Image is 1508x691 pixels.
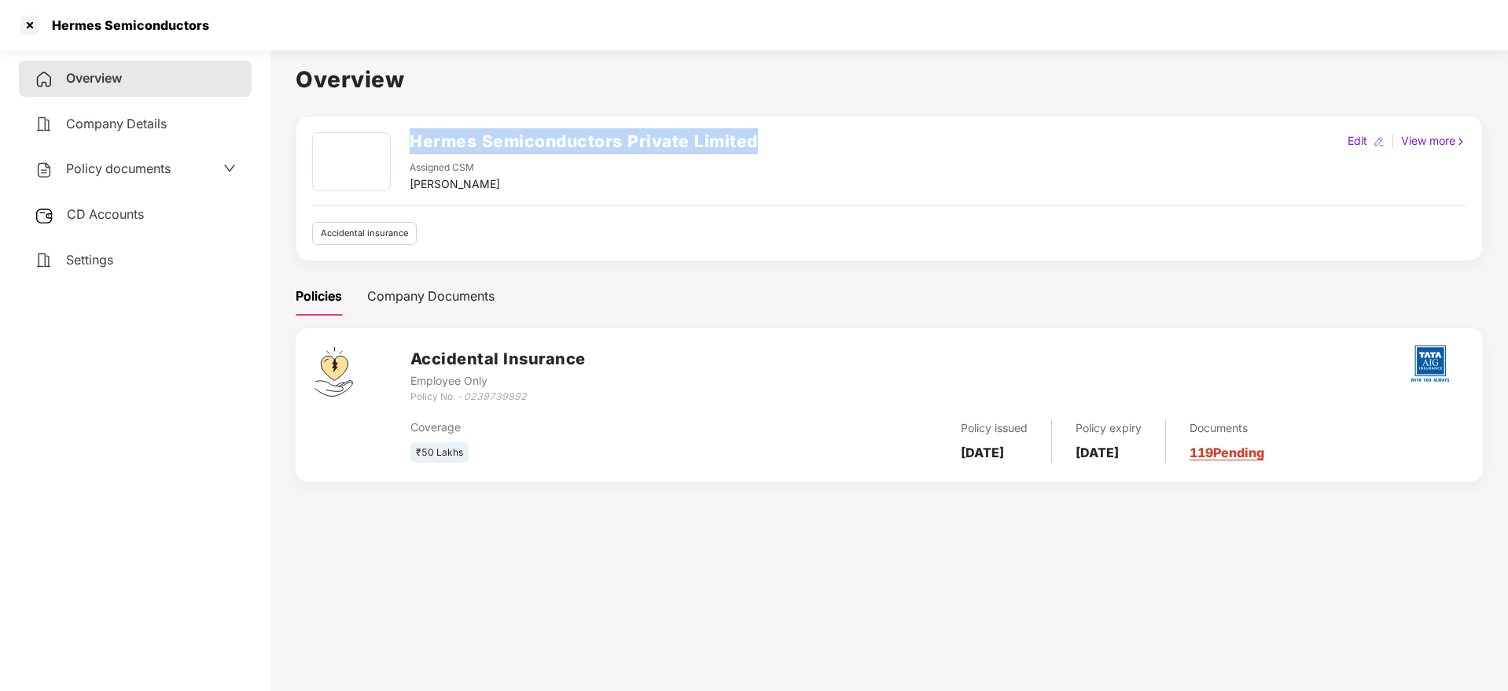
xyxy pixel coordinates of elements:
h3: Accidental Insurance [410,347,586,371]
div: View more [1398,132,1469,150]
div: Policy issued [961,419,1028,437]
div: Hermes Semiconductors [42,17,209,33]
b: [DATE] [1076,445,1119,460]
img: svg+xml;base64,PHN2ZyB4bWxucz0iaHR0cDovL3d3dy53My5vcmcvMjAwMC9zdmciIHdpZHRoPSI0OS4zMjEiIGhlaWdodD... [314,347,353,397]
span: Settings [66,252,113,268]
img: svg+xml;base64,PHN2ZyB4bWxucz0iaHR0cDovL3d3dy53My5vcmcvMjAwMC9zdmciIHdpZHRoPSIyNCIgaGVpZ2h0PSIyNC... [35,251,53,270]
span: Overview [66,70,122,86]
img: svg+xml;base64,PHN2ZyB4bWxucz0iaHR0cDovL3d3dy53My5vcmcvMjAwMC9zdmciIHdpZHRoPSIyNCIgaGVpZ2h0PSIyNC... [35,70,53,89]
h1: Overview [296,62,1483,97]
h2: Hermes Semiconductors Private Limited [410,128,758,154]
div: ₹50 Lakhs [410,442,469,464]
div: Policy expiry [1076,419,1142,437]
span: Policy documents [66,161,171,176]
div: Edit [1344,132,1370,150]
span: CD Accounts [67,206,144,222]
div: | [1388,132,1398,150]
img: tatag.png [1403,336,1458,391]
img: editIcon [1374,136,1385,147]
img: svg+xml;base64,PHN2ZyB4bWxucz0iaHR0cDovL3d3dy53My5vcmcvMjAwMC9zdmciIHdpZHRoPSIyNCIgaGVpZ2h0PSIyNC... [35,161,53,179]
div: [PERSON_NAME] [410,176,500,193]
div: Policies [296,286,342,306]
div: Employee Only [410,372,586,390]
i: 0239739892 [464,390,527,402]
span: down [223,162,236,175]
div: Coverage [410,419,762,436]
a: 119 Pending [1190,445,1264,460]
div: Accidental insurance [312,222,417,245]
div: Assigned CSM [410,161,500,176]
img: svg+xml;base64,PHN2ZyB3aWR0aD0iMjUiIGhlaWdodD0iMjQiIHZpZXdCb3g9IjAgMCAyNSAyNCIgZmlsbD0ibm9uZSIgeG... [35,206,54,225]
b: [DATE] [961,445,1004,460]
img: rightIcon [1455,136,1466,147]
div: Policy No. - [410,390,586,405]
div: Documents [1190,419,1264,437]
span: Company Details [66,116,167,131]
div: Company Documents [367,286,495,306]
img: svg+xml;base64,PHN2ZyB4bWxucz0iaHR0cDovL3d3dy53My5vcmcvMjAwMC9zdmciIHdpZHRoPSIyNCIgaGVpZ2h0PSIyNC... [35,115,53,134]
